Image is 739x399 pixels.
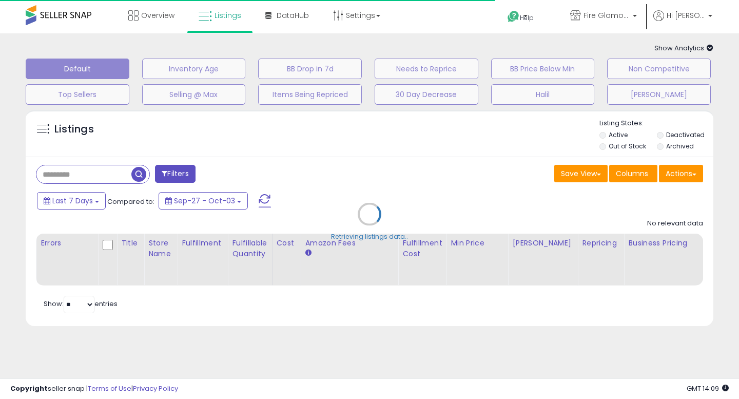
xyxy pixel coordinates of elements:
div: seller snap | | [10,384,178,394]
span: Fire Glamour-[GEOGRAPHIC_DATA] [584,10,630,21]
a: Hi [PERSON_NAME] [653,10,712,33]
span: Hi [PERSON_NAME] [667,10,705,21]
button: Needs to Reprice [375,59,478,79]
span: DataHub [277,10,309,21]
button: Halil [491,84,595,105]
button: Items Being Repriced [258,84,362,105]
a: Terms of Use [88,384,131,393]
a: Privacy Policy [133,384,178,393]
span: Overview [141,10,174,21]
a: Help [499,3,554,33]
span: Help [520,13,534,22]
button: Non Competitive [607,59,711,79]
i: Get Help [507,10,520,23]
button: Default [26,59,129,79]
span: Listings [215,10,241,21]
span: Show Analytics [654,43,713,53]
button: BB Drop in 7d [258,59,362,79]
button: 30 Day Decrease [375,84,478,105]
button: Inventory Age [142,59,246,79]
button: Top Sellers [26,84,129,105]
span: 2025-10-11 14:09 GMT [687,384,729,393]
button: BB Price Below Min [491,59,595,79]
button: [PERSON_NAME] [607,84,711,105]
strong: Copyright [10,384,48,393]
div: Retrieving listings data.. [331,232,408,241]
button: Selling @ Max [142,84,246,105]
